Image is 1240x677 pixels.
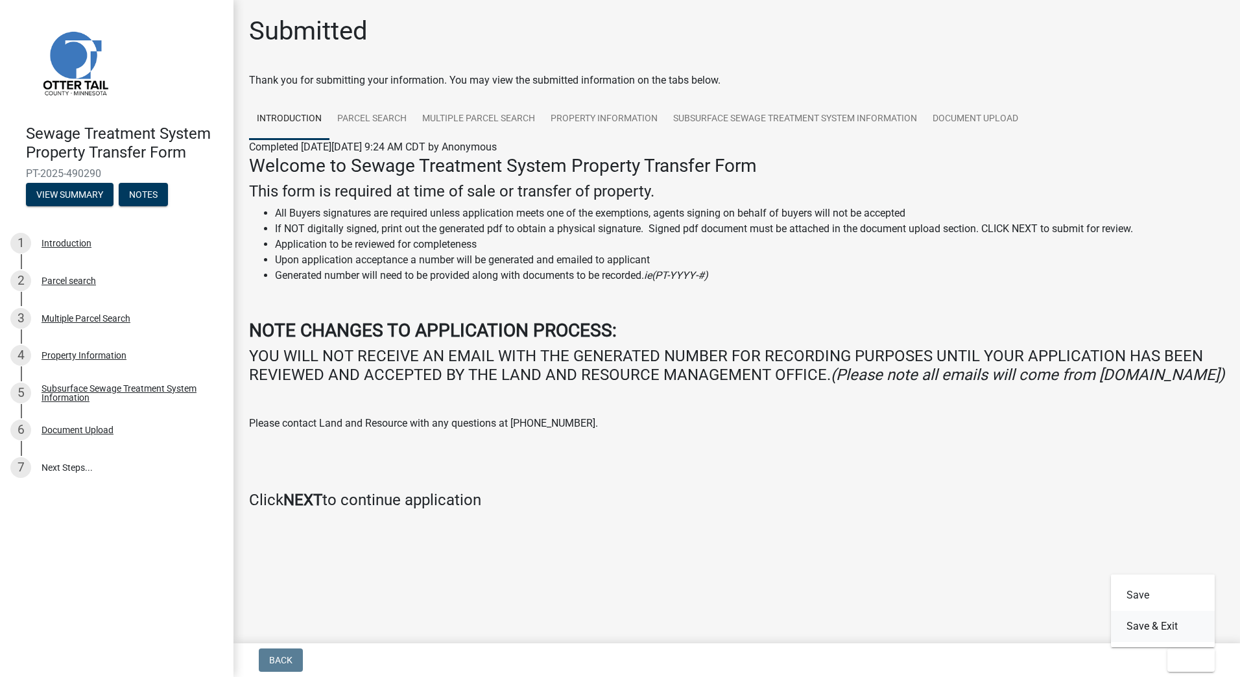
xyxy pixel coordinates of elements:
div: Parcel search [42,276,96,285]
a: Parcel search [329,99,414,140]
div: Introduction [42,239,91,248]
li: If NOT digitally signed, print out the generated pdf to obtain a physical signature. Signed pdf d... [275,221,1224,237]
span: Completed [DATE][DATE] 9:24 AM CDT by Anonymous [249,141,497,153]
p: Please contact Land and Resource with any questions at [PHONE_NUMBER]. [249,416,1224,431]
div: 5 [10,383,31,403]
wm-modal-confirm: Summary [26,190,113,200]
span: PT-2025-490290 [26,167,208,180]
div: 3 [10,308,31,329]
div: 7 [10,457,31,478]
h4: YOU WILL NOT RECEIVE AN EMAIL WITH THE GENERATED NUMBER FOR RECORDING PURPOSES UNTIL YOUR APPLICA... [249,347,1224,385]
div: 1 [10,233,31,254]
div: Property Information [42,351,126,360]
li: Generated number will need to be provided along with documents to be recorded. [275,268,1224,283]
div: 4 [10,345,31,366]
div: Multiple Parcel Search [42,314,130,323]
div: Document Upload [42,425,113,434]
h4: Sewage Treatment System Property Transfer Form [26,125,223,162]
wm-modal-confirm: Notes [119,190,168,200]
div: 2 [10,270,31,291]
a: Property Information [543,99,665,140]
h4: This form is required at time of sale or transfer of property. [249,182,1224,201]
img: Otter Tail County, Minnesota [26,14,123,111]
div: Thank you for submitting your information. You may view the submitted information on the tabs below. [249,73,1224,88]
a: Document Upload [925,99,1026,140]
span: Exit [1178,655,1197,665]
a: Multiple Parcel Search [414,99,543,140]
i: ie(PT-YYYY-#) [644,269,708,281]
h1: Submitted [249,16,368,47]
strong: NOTE CHANGES TO APPLICATION PROCESS: [249,320,617,341]
h4: Click to continue application [249,491,1224,510]
button: Back [259,648,303,672]
i: (Please note all emails will come from [DOMAIN_NAME]) [831,366,1224,384]
div: Subsurface Sewage Treatment System Information [42,384,213,402]
button: View Summary [26,183,113,206]
button: Save [1111,580,1215,611]
div: Exit [1111,575,1215,647]
li: All Buyers signatures are required unless application meets one of the exemptions, agents signing... [275,206,1224,221]
strong: NEXT [283,491,322,509]
div: 6 [10,420,31,440]
button: Exit [1167,648,1215,672]
a: Subsurface Sewage Treatment System Information [665,99,925,140]
li: Upon application acceptance a number will be generated and emailed to applicant [275,252,1224,268]
a: Introduction [249,99,329,140]
button: Save & Exit [1111,611,1215,642]
h3: Welcome to Sewage Treatment System Property Transfer Form [249,155,1224,177]
span: Back [269,655,292,665]
li: Application to be reviewed for completeness [275,237,1224,252]
button: Notes [119,183,168,206]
